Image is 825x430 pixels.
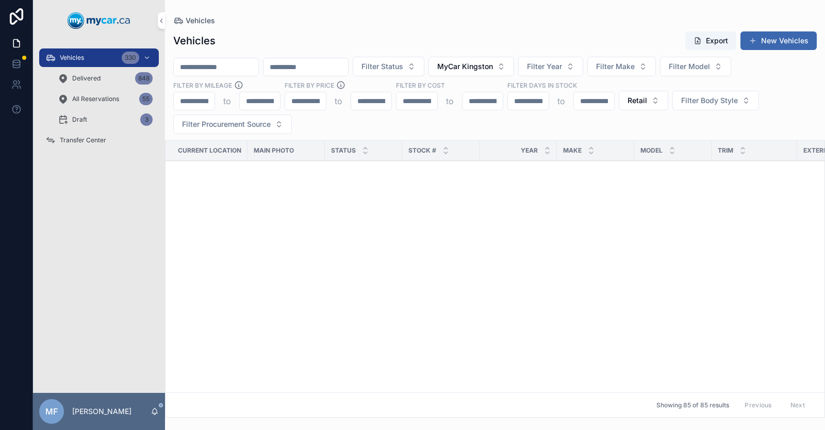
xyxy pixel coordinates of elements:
[139,93,153,105] div: 55
[437,61,493,72] span: MyCar Kingston
[140,113,153,126] div: 3
[72,406,131,417] p: [PERSON_NAME]
[60,54,84,62] span: Vehicles
[223,95,231,107] p: to
[60,136,106,144] span: Transfer Center
[173,15,215,26] a: Vehicles
[681,95,738,106] span: Filter Body Style
[353,57,424,76] button: Select Button
[563,146,582,155] span: Make
[660,57,731,76] button: Select Button
[628,95,647,106] span: Retail
[507,80,577,90] label: Filter Days In Stock
[640,146,663,155] span: Model
[518,57,583,76] button: Select Button
[72,74,101,82] span: Delivered
[182,119,271,129] span: Filter Procurement Source
[173,80,232,90] label: Filter By Mileage
[68,12,130,29] img: App logo
[672,91,759,110] button: Select Button
[527,61,562,72] span: Filter Year
[685,31,736,50] button: Export
[669,61,710,72] span: Filter Model
[596,61,635,72] span: Filter Make
[740,31,817,50] button: New Vehicles
[656,401,729,409] span: Showing 85 of 85 results
[428,57,514,76] button: Select Button
[186,15,215,26] span: Vehicles
[122,52,139,64] div: 330
[72,95,119,103] span: All Reservations
[254,146,294,155] span: Main Photo
[45,405,58,418] span: MF
[285,80,334,90] label: FILTER BY PRICE
[718,146,733,155] span: Trim
[521,146,538,155] span: Year
[619,91,668,110] button: Select Button
[52,90,159,108] a: All Reservations55
[173,114,292,134] button: Select Button
[135,72,153,85] div: 848
[361,61,403,72] span: Filter Status
[587,57,656,76] button: Select Button
[173,34,216,48] h1: Vehicles
[33,41,165,163] div: scrollable content
[446,95,454,107] p: to
[331,146,356,155] span: Status
[396,80,445,90] label: FILTER BY COST
[557,95,565,107] p: to
[52,110,159,129] a: Draft3
[39,48,159,67] a: Vehicles330
[72,115,87,124] span: Draft
[52,69,159,88] a: Delivered848
[408,146,436,155] span: Stock #
[178,146,241,155] span: Current Location
[335,95,342,107] p: to
[39,131,159,150] a: Transfer Center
